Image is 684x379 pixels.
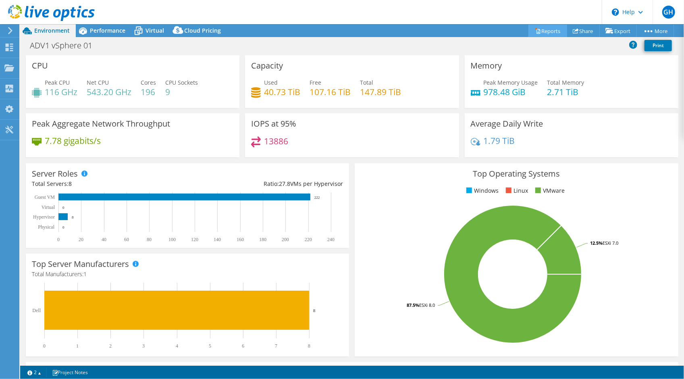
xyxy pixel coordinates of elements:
text: Dell [32,308,41,313]
span: Peak CPU [45,79,70,86]
span: Cloud Pricing [184,27,221,34]
text: 0 [57,237,60,242]
span: Peak Memory Usage [484,79,538,86]
text: 60 [124,237,129,242]
h4: 13886 [264,137,288,146]
text: 0 [62,225,64,229]
tspan: ESXi 8.0 [419,302,435,308]
span: Cores [141,79,156,86]
span: CPU Sockets [165,79,198,86]
h4: 107.16 TiB [310,87,351,96]
text: 5 [209,343,211,349]
span: Total [360,79,373,86]
text: 220 [305,237,312,242]
span: Environment [34,27,70,34]
text: 0 [43,343,46,349]
text: 240 [327,237,335,242]
text: 0 [62,206,64,210]
h4: 196 [141,87,156,96]
tspan: 87.5% [407,302,419,308]
h3: Top Operating Systems [361,169,672,178]
text: Virtual [42,204,55,210]
a: Print [644,40,672,51]
li: VMware [533,186,565,195]
text: 8 [72,215,74,219]
text: 40 [102,237,106,242]
text: 160 [237,237,244,242]
span: Used [264,79,278,86]
text: Guest VM [35,194,55,200]
h4: 147.89 TiB [360,87,401,96]
text: Hypervisor [33,214,55,220]
span: Virtual [146,27,164,34]
h3: IOPS at 95% [251,119,296,128]
h4: 40.73 TiB [264,87,300,96]
a: 2 [22,367,47,377]
h4: 543.20 GHz [87,87,131,96]
a: Reports [528,25,567,37]
h4: 9 [165,87,198,96]
span: 8 [69,180,72,187]
text: 8 [308,343,310,349]
h1: ADV1 vSphere 01 [26,41,105,50]
text: 4 [176,343,178,349]
span: 1 [83,270,87,278]
text: 20 [79,237,83,242]
h4: 2.71 TiB [547,87,584,96]
h4: 116 GHz [45,87,77,96]
h4: 1.79 TiB [484,136,515,145]
text: 140 [214,237,221,242]
h3: Capacity [251,61,283,70]
span: Free [310,79,321,86]
text: 120 [191,237,198,242]
text: 7 [275,343,277,349]
h4: Total Manufacturers: [32,270,343,279]
h3: Average Daily Write [471,119,543,128]
tspan: 12.5% [590,240,603,246]
h3: CPU [32,61,48,70]
text: 2 [109,343,112,349]
h3: Peak Aggregate Network Throughput [32,119,170,128]
text: 3 [142,343,145,349]
text: 6 [242,343,244,349]
div: Ratio: VMs per Hypervisor [187,179,343,188]
h4: 7.78 gigabits/s [45,136,101,145]
a: More [636,25,674,37]
text: 80 [147,237,152,242]
text: 180 [259,237,266,242]
span: Total Memory [547,79,584,86]
span: Performance [90,27,125,34]
h3: Memory [471,61,502,70]
text: Physical [38,224,54,230]
text: 200 [282,237,289,242]
text: 222 [314,196,320,200]
text: 1 [76,343,79,349]
a: Share [567,25,600,37]
h4: 978.48 GiB [484,87,538,96]
li: Windows [464,186,499,195]
span: 27.8 [279,180,290,187]
a: Project Notes [46,367,94,377]
h3: Server Roles [32,169,78,178]
span: Net CPU [87,79,109,86]
h3: Top Server Manufacturers [32,260,129,269]
svg: \n [612,8,619,16]
tspan: ESXi 7.0 [603,240,618,246]
div: Total Servers: [32,179,187,188]
a: Export [599,25,637,37]
text: 8 [313,308,316,313]
li: Linux [504,186,528,195]
span: GH [662,6,675,19]
text: 100 [168,237,176,242]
